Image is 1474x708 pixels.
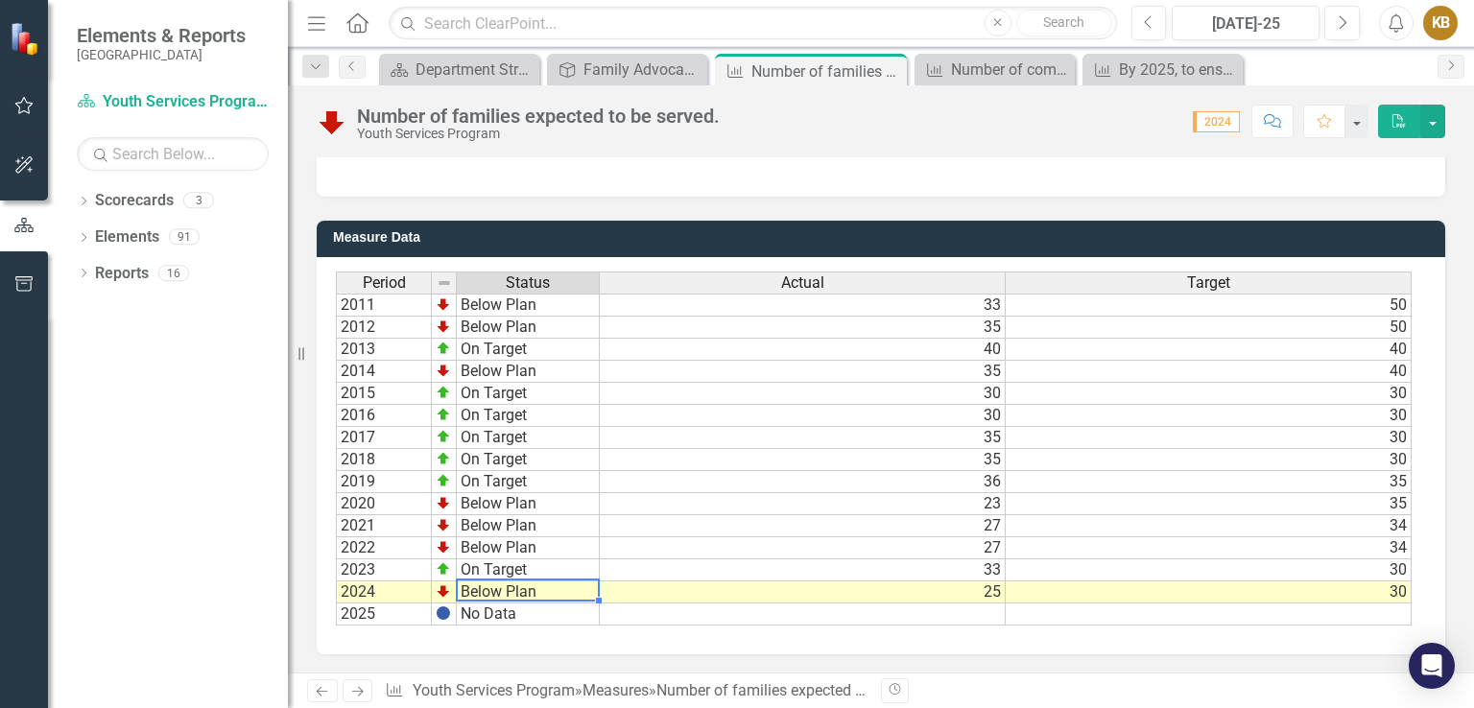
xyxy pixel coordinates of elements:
td: 35 [600,361,1006,383]
div: Family Advocacy and Support Team Activity [583,58,702,82]
td: 27 [600,515,1006,537]
img: TnMDeAgwAPMxUmUi88jYAAAAAElFTkSuQmCC [436,517,451,532]
td: 40 [600,339,1006,361]
div: Number of families expected to be served. [656,681,940,699]
td: 35 [1006,493,1412,515]
img: Below Plan [317,106,347,137]
img: zOikAAAAAElFTkSuQmCC [436,473,451,488]
div: Department Structure & Strategic Results [416,58,535,82]
td: 30 [600,383,1006,405]
div: 16 [158,265,189,281]
td: 2016 [336,405,432,427]
td: Below Plan [457,515,600,537]
td: 30 [1006,581,1412,603]
img: BgCOk07PiH71IgAAAABJRU5ErkJggg== [436,605,451,621]
div: [DATE]-25 [1178,12,1313,35]
span: Period [363,274,406,292]
td: 36 [600,471,1006,493]
img: TnMDeAgwAPMxUmUi88jYAAAAAElFTkSuQmCC [436,363,451,378]
div: Number of families expected to be served. [751,59,902,83]
a: Department Structure & Strategic Results [384,58,535,82]
td: 2012 [336,317,432,339]
td: 34 [1006,537,1412,559]
img: zOikAAAAAElFTkSuQmCC [436,451,451,466]
span: 2024 [1193,111,1240,132]
td: 2011 [336,294,432,317]
img: TnMDeAgwAPMxUmUi88jYAAAAAElFTkSuQmCC [436,539,451,555]
button: [DATE]-25 [1172,6,1319,40]
div: » » [385,680,867,702]
td: 30 [1006,383,1412,405]
td: On Target [457,339,600,361]
button: Search [1016,10,1112,36]
img: zOikAAAAAElFTkSuQmCC [436,429,451,444]
td: 34 [1006,515,1412,537]
td: 33 [600,294,1006,317]
td: On Target [457,471,600,493]
td: Below Plan [457,361,600,383]
td: 2019 [336,471,432,493]
td: 30 [1006,559,1412,581]
td: 30 [600,405,1006,427]
td: 35 [600,449,1006,471]
div: Number of families expected to be served. [357,106,720,127]
h3: Measure Data [333,230,1436,245]
small: [GEOGRAPHIC_DATA] [77,47,246,62]
td: On Target [457,449,600,471]
img: TnMDeAgwAPMxUmUi88jYAAAAAElFTkSuQmCC [436,495,451,510]
span: Elements & Reports [77,24,246,47]
div: 91 [169,229,200,246]
td: On Target [457,427,600,449]
td: 2015 [336,383,432,405]
td: 35 [600,317,1006,339]
img: ClearPoint Strategy [10,22,43,56]
td: On Target [457,405,600,427]
td: 30 [1006,405,1412,427]
a: Family Advocacy and Support Team Activity [552,58,702,82]
div: Open Intercom Messenger [1409,643,1455,689]
img: TnMDeAgwAPMxUmUi88jYAAAAAElFTkSuQmCC [436,296,451,312]
img: zOikAAAAAElFTkSuQmCC [436,561,451,577]
div: Number of community partnerships expected to be maintained. [951,58,1070,82]
td: 50 [1006,294,1412,317]
a: Measures [582,681,649,699]
td: 27 [600,537,1006,559]
td: Below Plan [457,294,600,317]
td: Below Plan [457,317,600,339]
td: 50 [1006,317,1412,339]
td: 2021 [336,515,432,537]
td: Below Plan [457,493,600,515]
td: 2025 [336,603,432,625]
span: Status [506,274,550,292]
td: 30 [1006,449,1412,471]
div: By 2025, to ensure positive health outcomes for youth, partners including the Interagency Oversig... [1119,58,1238,82]
td: 30 [1006,427,1412,449]
td: 35 [1006,471,1412,493]
td: 40 [1006,361,1412,383]
td: 2024 [336,581,432,603]
td: 2017 [336,427,432,449]
td: 40 [1006,339,1412,361]
td: 25 [600,581,1006,603]
img: TnMDeAgwAPMxUmUi88jYAAAAAElFTkSuQmCC [436,583,451,599]
img: zOikAAAAAElFTkSuQmCC [436,407,451,422]
a: By 2025, to ensure positive health outcomes for youth, partners including the Interagency Oversig... [1087,58,1238,82]
td: 2020 [336,493,432,515]
td: On Target [457,559,600,581]
td: 2014 [336,361,432,383]
div: Youth Services Program [357,127,720,141]
td: No Data [457,603,600,625]
img: TnMDeAgwAPMxUmUi88jYAAAAAElFTkSuQmCC [436,319,451,334]
div: KB [1423,6,1458,40]
td: 2023 [336,559,432,581]
td: 2022 [336,537,432,559]
td: Below Plan [457,537,600,559]
a: Youth Services Program [77,91,269,113]
a: Elements [95,226,159,248]
td: 23 [600,493,1006,515]
input: Search Below... [77,137,269,171]
td: 2013 [336,339,432,361]
td: 2018 [336,449,432,471]
span: Search [1043,14,1084,30]
td: 33 [600,559,1006,581]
